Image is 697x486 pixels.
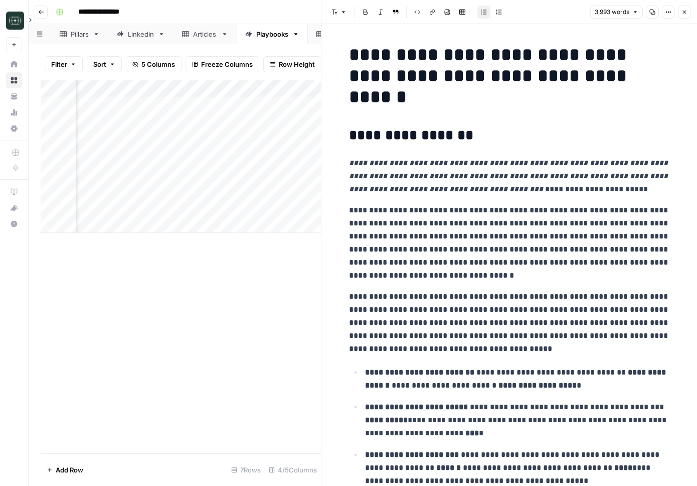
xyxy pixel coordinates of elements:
a: Playbooks [237,24,308,44]
div: What's new? [7,200,22,215]
button: What's new? [6,200,22,216]
a: Your Data [6,88,22,104]
button: Freeze Columns [186,56,259,72]
button: Sort [87,56,122,72]
span: Freeze Columns [201,59,253,69]
button: Add Row [41,462,89,478]
a: Home [6,56,22,72]
div: Linkedin [128,29,154,39]
button: 3,993 words [590,6,643,19]
div: Articles [193,29,217,39]
a: Settings [6,120,22,137]
button: Filter [45,56,83,72]
span: Filter [51,59,67,69]
button: 5 Columns [126,56,182,72]
span: 3,993 words [595,8,629,17]
span: 5 Columns [141,59,175,69]
div: Pillars [71,29,89,39]
span: Add Row [56,465,83,475]
a: AirOps Academy [6,184,22,200]
a: Articles [173,24,237,44]
a: Usage [6,104,22,120]
img: Catalyst Logo [6,12,24,30]
a: Linkedin [108,24,173,44]
button: Help + Support [6,216,22,232]
div: Playbooks [256,29,288,39]
a: Newsletter [308,24,382,44]
button: Row Height [263,56,321,72]
div: 4/5 Columns [265,462,321,478]
a: Pillars [51,24,108,44]
span: Row Height [279,59,315,69]
a: Browse [6,72,22,88]
div: 7 Rows [227,462,265,478]
button: Workspace: Catalyst [6,8,22,33]
span: Sort [93,59,106,69]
